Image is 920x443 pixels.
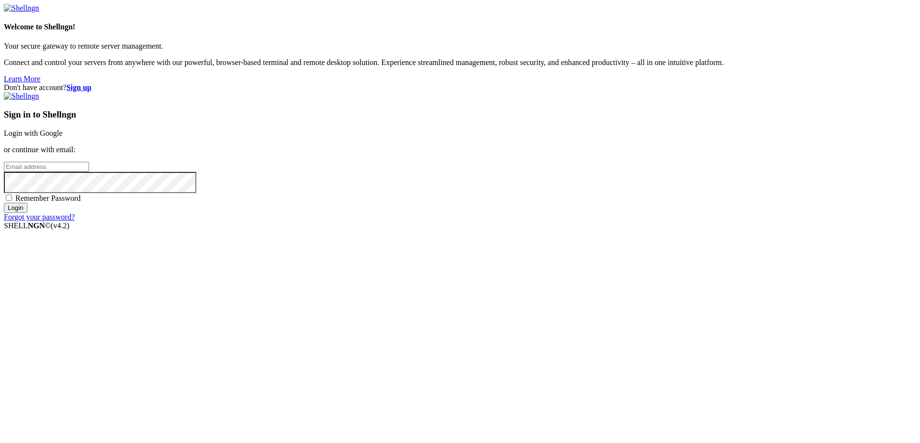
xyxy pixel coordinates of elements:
div: Don't have account? [4,83,916,92]
a: Sign up [66,83,91,91]
h3: Sign in to Shellngn [4,109,916,120]
p: or continue with email: [4,145,916,154]
p: Your secure gateway to remote server management. [4,42,916,51]
span: SHELL © [4,221,69,230]
input: Remember Password [6,195,12,201]
b: NGN [28,221,45,230]
p: Connect and control your servers from anywhere with our powerful, browser-based terminal and remo... [4,58,916,67]
a: Forgot your password? [4,213,75,221]
span: Remember Password [15,194,81,202]
span: 4.2.0 [51,221,70,230]
input: Email address [4,162,89,172]
a: Login with Google [4,129,63,137]
h4: Welcome to Shellngn! [4,23,916,31]
input: Login [4,203,27,213]
a: Learn More [4,75,40,83]
img: Shellngn [4,92,39,101]
img: Shellngn [4,4,39,13]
